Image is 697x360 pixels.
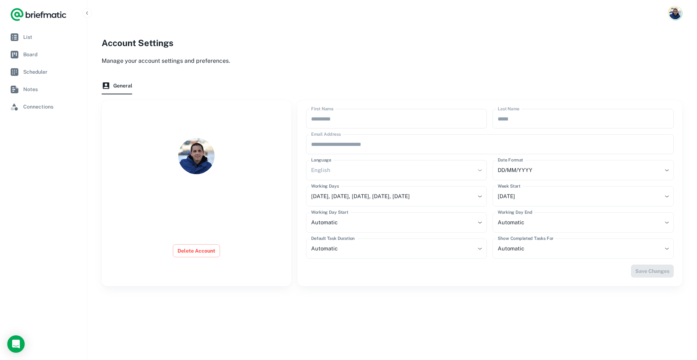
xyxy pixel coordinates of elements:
label: Working Day Start [311,209,348,216]
label: First Name [311,106,334,112]
span: List [23,33,78,41]
label: Working Days [311,183,339,189]
div: English [306,160,487,180]
div: Automatic [306,238,487,259]
label: Default Task Duration [311,235,355,242]
span: Notes [23,85,78,93]
div: Automatic [493,238,674,259]
label: Date Format [498,157,523,163]
span: Connections [23,103,78,111]
button: Account button [668,6,682,20]
div: Automatic [306,212,487,233]
a: Notes [6,81,81,97]
img: Dominique Dutra [178,138,215,174]
label: Last Name [498,106,519,112]
a: List [6,29,81,45]
a: Connections [6,99,81,115]
button: General [102,77,132,94]
a: Logo [10,7,67,22]
span: Board [23,50,78,58]
div: [DATE] [493,186,674,206]
label: Week Start [498,183,520,189]
label: Language [311,157,331,163]
div: Automatic [493,212,674,233]
p: Manage your account settings and preferences. [102,57,682,65]
button: Delete Account [173,244,220,257]
label: Email Address [311,131,341,138]
img: Dominique Dutra [669,7,681,19]
span: Scheduler [23,68,78,76]
div: Open Intercom Messenger [7,335,25,353]
label: Working Day End [498,209,532,216]
a: Scheduler [6,64,81,80]
div: [DATE], [DATE], [DATE], [DATE], [DATE] [306,186,487,206]
div: DD/MM/YYYY [493,160,674,180]
h2: Account Settings [102,36,682,49]
label: Show Completed Tasks For [498,235,554,242]
a: Board [6,46,81,62]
